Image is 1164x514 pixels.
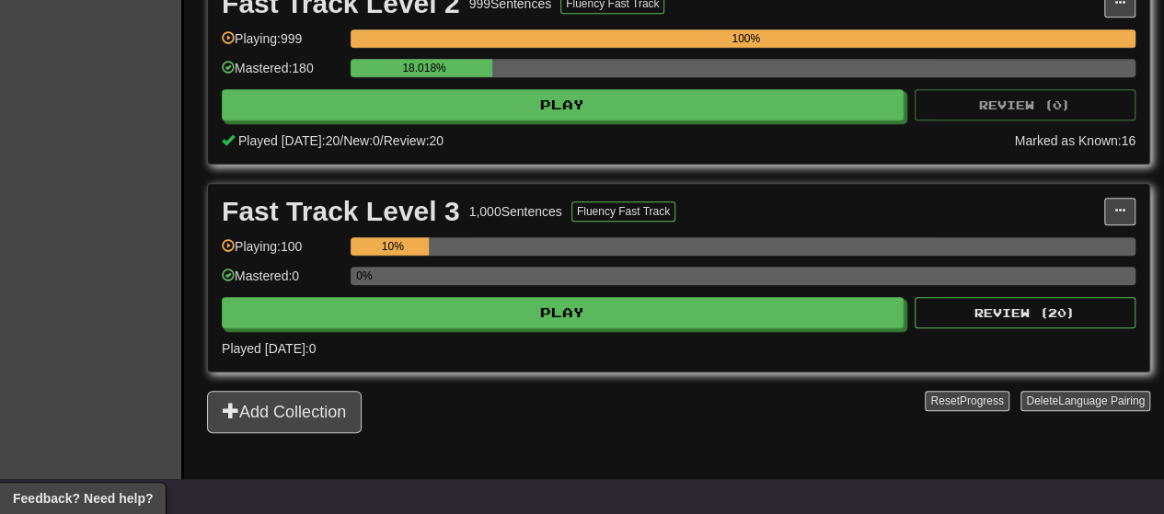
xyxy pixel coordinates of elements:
span: Open feedback widget [13,489,153,508]
div: Fast Track Level 3 [222,198,460,225]
div: 1,000 Sentences [469,202,562,221]
div: Mastered: 180 [222,59,341,89]
span: / [340,133,343,148]
button: ResetProgress [925,391,1008,411]
div: Marked as Known: 16 [1014,131,1135,150]
span: Review: 20 [384,133,444,148]
div: Mastered: 0 [222,267,341,297]
button: Add Collection [207,391,362,433]
button: DeleteLanguage Pairing [1020,391,1150,411]
span: Played [DATE]: 20 [238,133,340,148]
button: Review (0) [915,89,1135,120]
span: Progress [960,394,1004,407]
div: Playing: 100 [222,237,341,268]
button: Fluency Fast Track [571,201,675,222]
span: New: 0 [343,133,380,148]
div: 10% [356,237,429,256]
button: Play [222,297,904,328]
div: 100% [356,29,1135,48]
span: / [380,133,384,148]
span: Language Pairing [1058,394,1145,407]
div: Playing: 999 [222,29,341,60]
button: Play [222,89,904,120]
div: 18.018% [356,59,491,77]
button: Review (20) [915,297,1135,328]
span: Played [DATE]: 0 [222,341,316,356]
